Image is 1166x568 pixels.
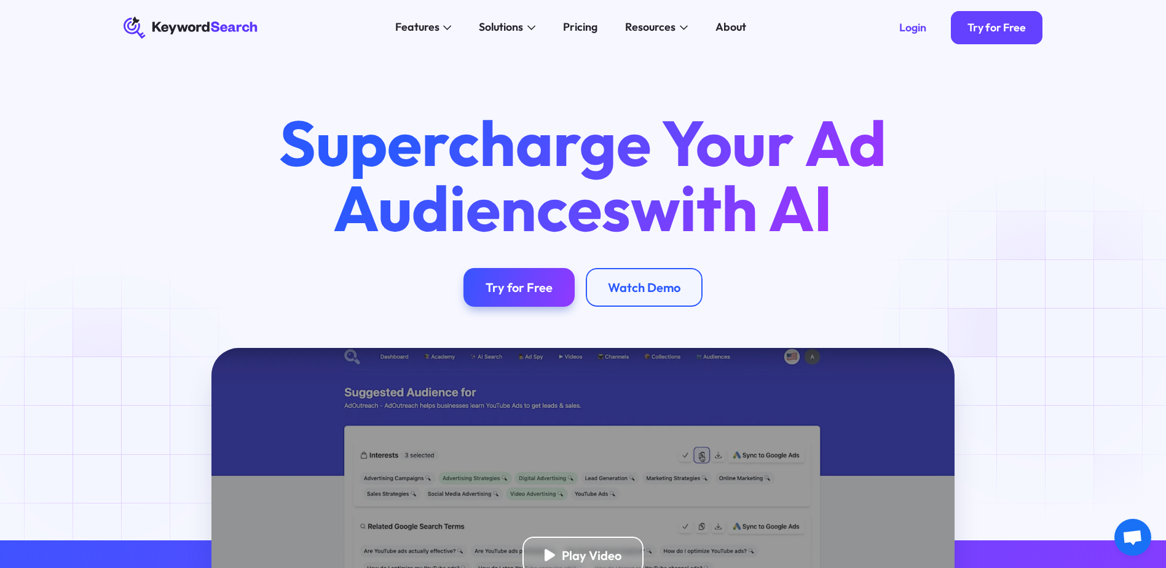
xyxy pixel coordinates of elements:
div: Try for Free [967,21,1026,34]
a: Login [883,11,943,44]
div: Play Video [562,548,621,563]
a: Try for Free [951,11,1042,44]
div: Features [395,19,439,36]
a: About [707,17,754,39]
div: Login [899,21,926,34]
span: with AI [631,168,832,248]
div: Try for Free [486,280,553,295]
a: Pricing [555,17,606,39]
div: Pricing [563,19,597,36]
a: Open chat [1114,519,1151,556]
div: Resources [625,19,676,36]
h1: Supercharge Your Ad Audiences [253,110,913,240]
div: Watch Demo [608,280,680,295]
a: Try for Free [463,268,575,307]
div: About [715,19,746,36]
div: Solutions [479,19,523,36]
